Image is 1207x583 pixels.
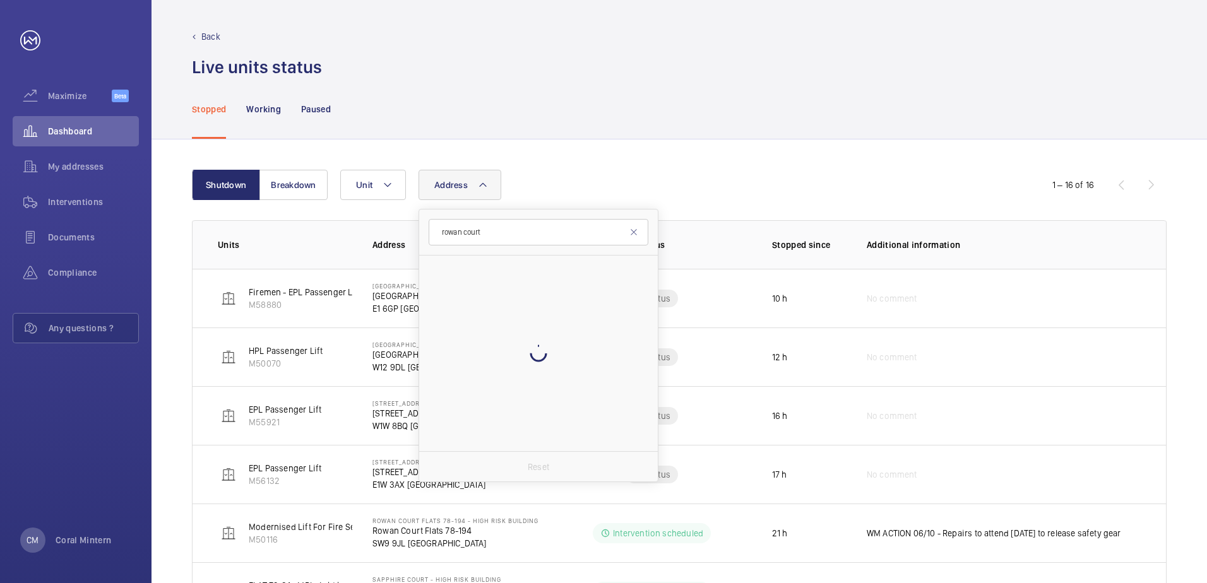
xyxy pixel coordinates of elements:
[372,466,510,478] p: [STREET_ADDRESS][PERSON_NAME]
[221,350,236,365] img: elevator.svg
[48,90,112,102] span: Maximize
[192,56,322,79] h1: Live units status
[249,286,381,298] p: Firemen - EPL Passenger Lift 2 RH
[301,103,331,115] p: Paused
[56,534,112,546] p: Coral Mintern
[772,351,788,363] p: 12 h
[249,357,323,370] p: M50070
[372,341,487,348] p: [GEOGRAPHIC_DATA]
[249,298,381,311] p: M58880
[372,420,489,432] p: W1W 8BQ [GEOGRAPHIC_DATA]
[372,575,501,583] p: Sapphire Court - High Risk Building
[434,180,468,190] span: Address
[48,196,139,208] span: Interventions
[246,103,280,115] p: Working
[340,170,406,200] button: Unit
[249,344,323,357] p: HPL Passenger Lift
[867,468,917,481] span: No comment
[218,238,352,251] p: Units
[372,348,487,361] p: [GEOGRAPHIC_DATA]
[372,478,510,491] p: E1W 3AX [GEOGRAPHIC_DATA]
[192,103,226,115] p: Stopped
[201,30,220,43] p: Back
[372,282,479,290] p: [GEOGRAPHIC_DATA]
[356,180,372,190] span: Unit
[772,238,847,251] p: Stopped since
[48,231,139,244] span: Documents
[867,409,917,422] span: No comment
[249,474,321,487] p: M56132
[1052,179,1094,191] div: 1 – 16 of 16
[221,408,236,423] img: elevator.svg
[27,534,39,546] p: CM
[249,403,321,416] p: EPL Passenger Lift
[249,462,321,474] p: EPL Passenger Lift
[867,292,917,305] span: No comment
[772,527,788,539] p: 21 h
[372,238,552,251] p: Address
[419,170,501,200] button: Address
[372,290,479,302] p: [GEOGRAPHIC_DATA]
[221,467,236,482] img: elevator.svg
[429,219,648,245] input: Search by address
[48,160,139,173] span: My addresses
[192,170,260,200] button: Shutdown
[249,521,446,533] p: Modernised Lift For Fire Services - LEFT HAND LIFT
[372,458,510,466] p: [STREET_ADDRESS][PERSON_NAME]
[372,302,479,315] p: E1 6GP [GEOGRAPHIC_DATA]
[221,526,236,541] img: elevator.svg
[772,292,788,305] p: 10 h
[249,533,446,546] p: M50116
[372,361,487,374] p: W12 9DL [GEOGRAPHIC_DATA]
[528,461,549,473] p: Reset
[112,90,129,102] span: Beta
[249,416,321,428] p: M55921
[48,266,139,279] span: Compliance
[867,527,1121,539] p: WM ACTION 06/10 - Repairs to attend [DATE] to release safety gear
[49,322,138,334] span: Any questions ?
[259,170,328,200] button: Breakdown
[372,399,489,407] p: [STREET_ADDRESS]
[867,238,1141,251] p: Additional information
[372,517,538,524] p: Rowan Court Flats 78-194 - High Risk Building
[372,537,538,550] p: SW9 9JL [GEOGRAPHIC_DATA]
[372,407,489,420] p: [STREET_ADDRESS]
[48,125,139,138] span: Dashboard
[772,409,788,422] p: 16 h
[372,524,538,537] p: Rowan Court Flats 78-194
[772,468,787,481] p: 17 h
[221,291,236,306] img: elevator.svg
[867,351,917,363] span: No comment
[613,527,703,539] p: Intervention scheduled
